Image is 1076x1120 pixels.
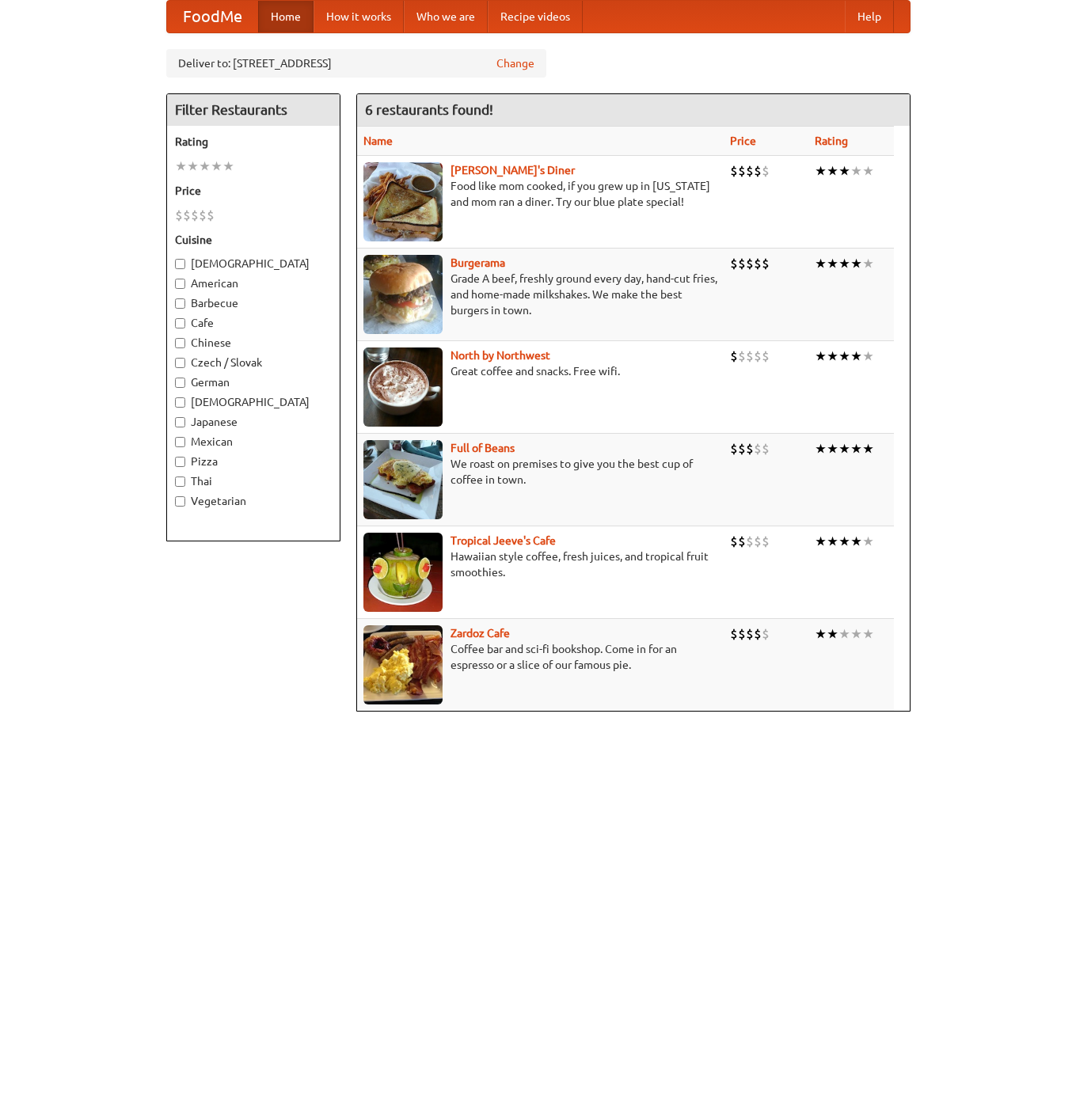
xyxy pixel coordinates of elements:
[815,440,827,457] li: ★
[862,533,874,550] li: ★
[175,417,185,427] input: Japanese
[451,349,550,362] a: North by Northwest
[827,162,838,180] li: ★
[730,533,738,550] li: $
[363,178,717,210] p: Food like mom cooked, if you grew up in [US_STATE] and mom ran a diner. Try our blue plate special!
[175,134,332,150] h5: Rating
[738,162,746,180] li: $
[199,158,211,175] li: ★
[850,162,862,180] li: ★
[762,255,770,272] li: $
[314,1,404,32] a: How it works
[451,256,505,269] a: Burgerama
[451,164,575,177] a: [PERSON_NAME]'s Diner
[175,183,332,199] h5: Price
[175,397,185,408] input: [DEMOGRAPHIC_DATA]
[738,440,746,457] li: $
[175,378,185,388] input: German
[363,363,717,379] p: Great coffee and snacks. Free wifi.
[838,625,850,643] li: ★
[746,255,754,272] li: $
[838,162,850,180] li: ★
[175,295,332,311] label: Barbecue
[175,374,332,390] label: German
[363,135,393,147] a: Name
[738,255,746,272] li: $
[207,207,215,224] li: $
[167,94,340,126] h4: Filter Restaurants
[862,255,874,272] li: ★
[211,158,222,175] li: ★
[363,255,443,334] img: burgerama.jpg
[815,533,827,550] li: ★
[850,533,862,550] li: ★
[754,162,762,180] li: $
[762,625,770,643] li: $
[838,440,850,457] li: ★
[738,347,746,365] li: $
[175,476,185,487] input: Thai
[862,440,874,457] li: ★
[762,440,770,457] li: $
[175,275,332,291] label: American
[175,414,332,430] label: Japanese
[191,207,199,224] li: $
[838,255,850,272] li: ★
[175,315,332,331] label: Cafe
[815,347,827,365] li: ★
[187,158,199,175] li: ★
[754,440,762,457] li: $
[754,255,762,272] li: $
[363,271,717,318] p: Grade A beef, freshly ground every day, hand-cut fries, and home-made milkshakes. We make the bes...
[827,625,838,643] li: ★
[862,162,874,180] li: ★
[838,533,850,550] li: ★
[175,496,185,507] input: Vegetarian
[827,533,838,550] li: ★
[451,442,515,454] a: Full of Beans
[175,207,183,224] li: $
[175,298,185,309] input: Barbecue
[730,440,738,457] li: $
[363,625,443,704] img: zardoz.jpg
[175,355,332,370] label: Czech / Slovak
[738,533,746,550] li: $
[451,534,556,547] a: Tropical Jeeve's Cafe
[850,347,862,365] li: ★
[850,440,862,457] li: ★
[166,49,546,78] div: Deliver to: [STREET_ADDRESS]
[363,549,717,580] p: Hawaiian style coffee, fresh juices, and tropical fruit smoothies.
[762,347,770,365] li: $
[754,533,762,550] li: $
[175,335,332,351] label: Chinese
[175,318,185,328] input: Cafe
[365,102,493,117] ng-pluralize: 6 restaurants found!
[730,135,756,147] a: Price
[730,162,738,180] li: $
[363,641,717,673] p: Coffee bar and sci-fi bookshop. Come in for an espresso or a slice of our famous pie.
[827,440,838,457] li: ★
[258,1,314,32] a: Home
[746,347,754,365] li: $
[222,158,234,175] li: ★
[762,162,770,180] li: $
[183,207,191,224] li: $
[175,259,185,269] input: [DEMOGRAPHIC_DATA]
[363,440,443,519] img: beans.jpg
[363,533,443,612] img: jeeves.jpg
[815,162,827,180] li: ★
[451,627,510,640] a: Zardoz Cafe
[175,358,185,368] input: Czech / Slovak
[175,256,332,271] label: [DEMOGRAPHIC_DATA]
[175,457,185,467] input: Pizza
[862,347,874,365] li: ★
[175,437,185,447] input: Mexican
[746,162,754,180] li: $
[827,255,838,272] li: ★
